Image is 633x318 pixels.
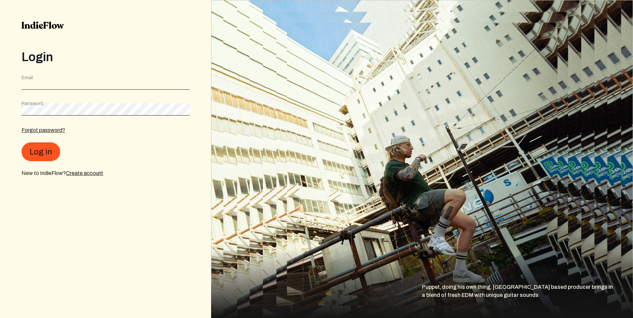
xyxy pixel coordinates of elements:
a: Create account [66,170,103,176]
button: Log in [22,142,60,161]
div: Puppet, doing his own thing, [GEOGRAPHIC_DATA] based producer brings in a blend of fresh EDM with... [422,283,633,318]
label: Password [22,100,43,107]
a: Forgot password? [22,127,65,133]
div: Login [22,50,190,64]
img: indieflow-logo-black.svg [22,21,64,29]
label: Email [22,75,33,81]
div: New to IndieFlow? [22,169,190,177]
